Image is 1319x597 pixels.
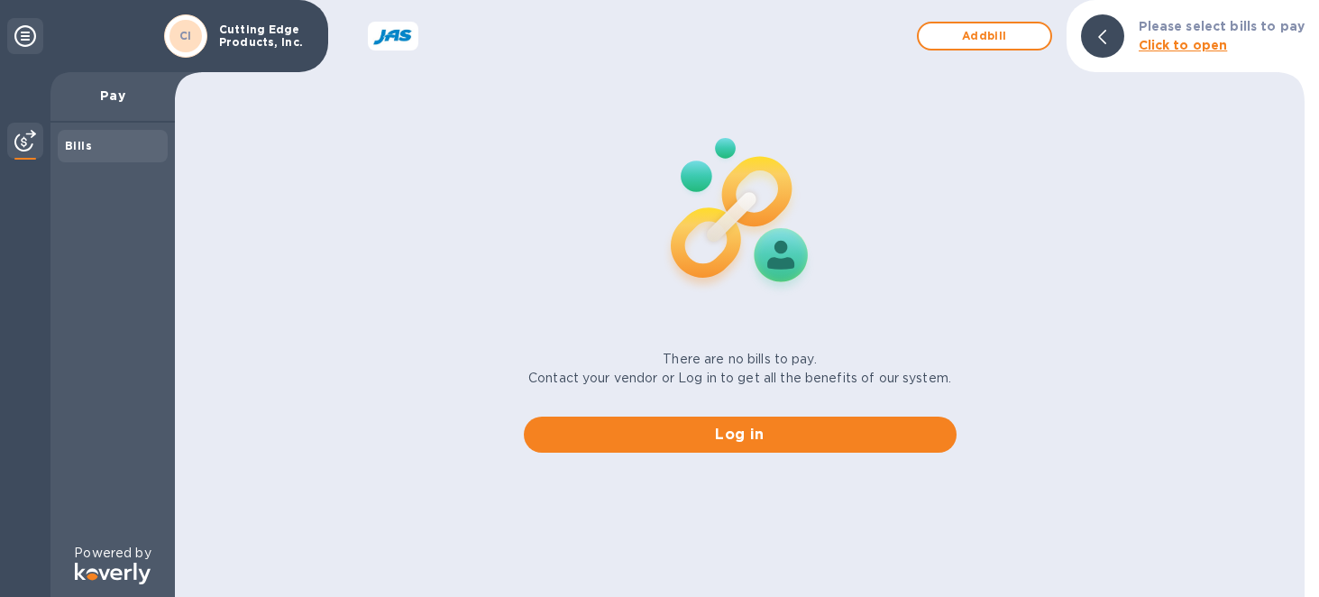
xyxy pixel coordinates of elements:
p: Cutting Edge Products, Inc. [219,23,309,49]
p: There are no bills to pay. Contact your vendor or Log in to get all the benefits of our system. [528,350,951,388]
button: Addbill [917,22,1052,51]
span: Log in [538,424,942,445]
img: Logo [75,563,151,584]
b: Click to open [1139,38,1228,52]
span: Add bill [933,25,1036,47]
p: Powered by [74,544,151,563]
b: Bills [65,139,92,152]
button: Log in [524,417,957,453]
b: CI [179,29,192,42]
b: Please select bills to pay [1139,19,1305,33]
p: Pay [65,87,160,105]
